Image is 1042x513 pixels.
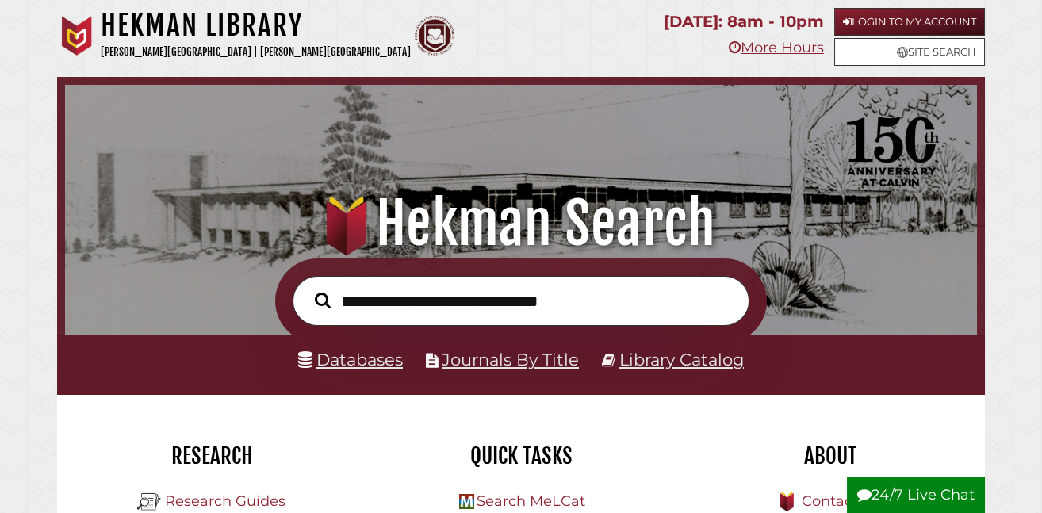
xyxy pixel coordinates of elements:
[834,38,985,66] a: Site Search
[57,16,97,56] img: Calvin University
[834,8,985,36] a: Login to My Account
[81,189,962,258] h1: Hekman Search
[459,494,474,509] img: Hekman Library Logo
[688,442,973,469] h2: About
[442,350,579,369] a: Journals By Title
[298,350,403,369] a: Databases
[378,442,664,469] h2: Quick Tasks
[101,43,411,61] p: [PERSON_NAME][GEOGRAPHIC_DATA] | [PERSON_NAME][GEOGRAPHIC_DATA]
[619,350,744,369] a: Library Catalog
[729,39,824,56] a: More Hours
[315,292,331,308] i: Search
[307,289,339,312] button: Search
[664,8,824,36] p: [DATE]: 8am - 10pm
[101,8,411,43] h1: Hekman Library
[165,492,285,510] a: Research Guides
[802,492,880,510] a: Contact Us
[415,16,454,56] img: Calvin Theological Seminary
[69,442,354,469] h2: Research
[477,492,585,510] a: Search MeLCat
